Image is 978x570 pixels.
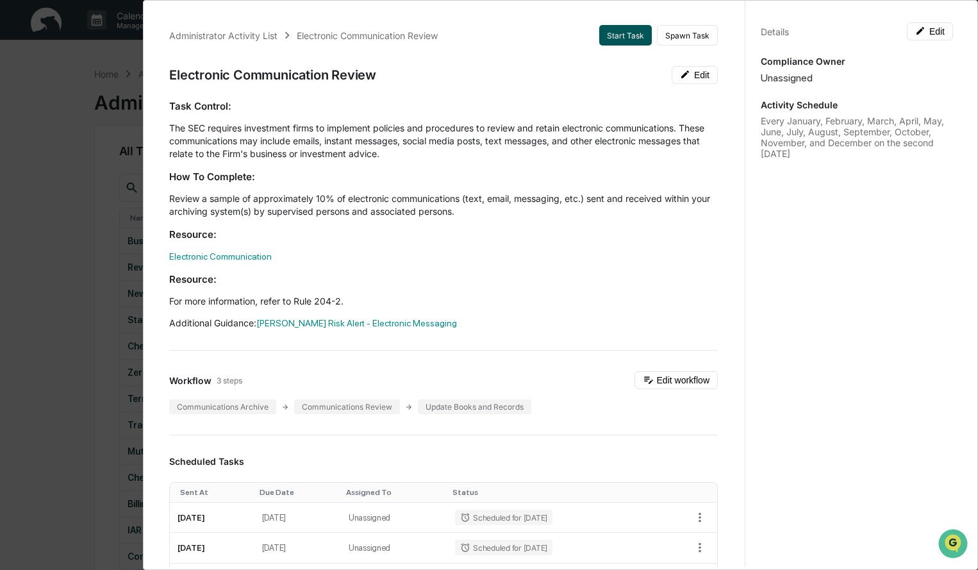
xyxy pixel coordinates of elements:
p: For more information, refer to Rule 204-2. [169,295,718,308]
a: [PERSON_NAME] Risk Alert - Electronic Messaging [256,318,457,328]
div: Unassigned [761,72,953,84]
div: Toggle SortBy [260,488,336,497]
div: Details [761,26,789,37]
p: Compliance Owner [761,56,953,67]
div: Toggle SortBy [452,488,649,497]
a: Powered byPylon [90,217,155,227]
div: Toggle SortBy [180,488,249,497]
div: Electronic Communication Review [297,30,438,41]
img: 1746055101610-c473b297-6a78-478c-a979-82029cc54cd1 [13,98,36,121]
td: [DATE] [254,533,341,563]
span: Data Lookup [26,186,81,199]
div: 🔎 [13,187,23,197]
p: Activity Schedule [761,99,953,110]
strong: Resource: [169,273,217,285]
td: Unassigned [341,503,447,533]
p: How can we help? [13,27,233,47]
div: Scheduled for [DATE] [455,540,552,555]
div: Electronic Communication Review [169,67,376,83]
button: Edit [672,66,718,84]
span: Workflow [169,375,211,386]
td: [DATE] [254,503,341,533]
div: Update Books and Records [418,399,531,414]
button: Start new chat [218,102,233,117]
p: Additional Guidance: [169,317,718,330]
td: [DATE] [170,503,254,533]
div: Communications Archive [169,399,276,414]
p: The SEC requires investment firms to implement policies and procedures to review and retain elect... [169,122,718,160]
h3: Scheduled Tasks [169,456,718,467]
span: 3 steps [217,376,242,385]
button: Spawn Task [657,25,718,46]
a: 🖐️Preclearance [8,156,88,180]
a: 🔎Data Lookup [8,181,86,204]
td: Unassigned [341,533,447,563]
a: Electronic Communication [169,251,272,262]
div: Toggle SortBy [346,488,442,497]
iframe: Open customer support [937,528,972,562]
button: Edit [907,22,953,40]
p: Review a sample of approximately 10% of electronic communications (text, email, messaging, etc.) ... [169,192,718,218]
button: Start Task [599,25,652,46]
div: Scheduled for [DATE] [455,510,552,525]
strong: How To Complete: [169,171,255,183]
span: Attestations [106,162,159,174]
button: Edit workflow [634,371,718,389]
div: Administrator Activity List [169,30,278,41]
strong: Resource: [169,228,217,240]
div: Every January, February, March, April, May, June, July, August, September, October, November, and... [761,115,953,159]
div: 🖐️ [13,163,23,173]
div: Communications Review [294,399,400,414]
div: We're available if you need us! [44,111,162,121]
span: Pylon [128,217,155,227]
strong: Task Control: [169,100,231,112]
div: 🗄️ [93,163,103,173]
td: [DATE] [170,533,254,563]
div: Start new chat [44,98,210,111]
a: 🗄️Attestations [88,156,164,180]
span: Preclearance [26,162,83,174]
